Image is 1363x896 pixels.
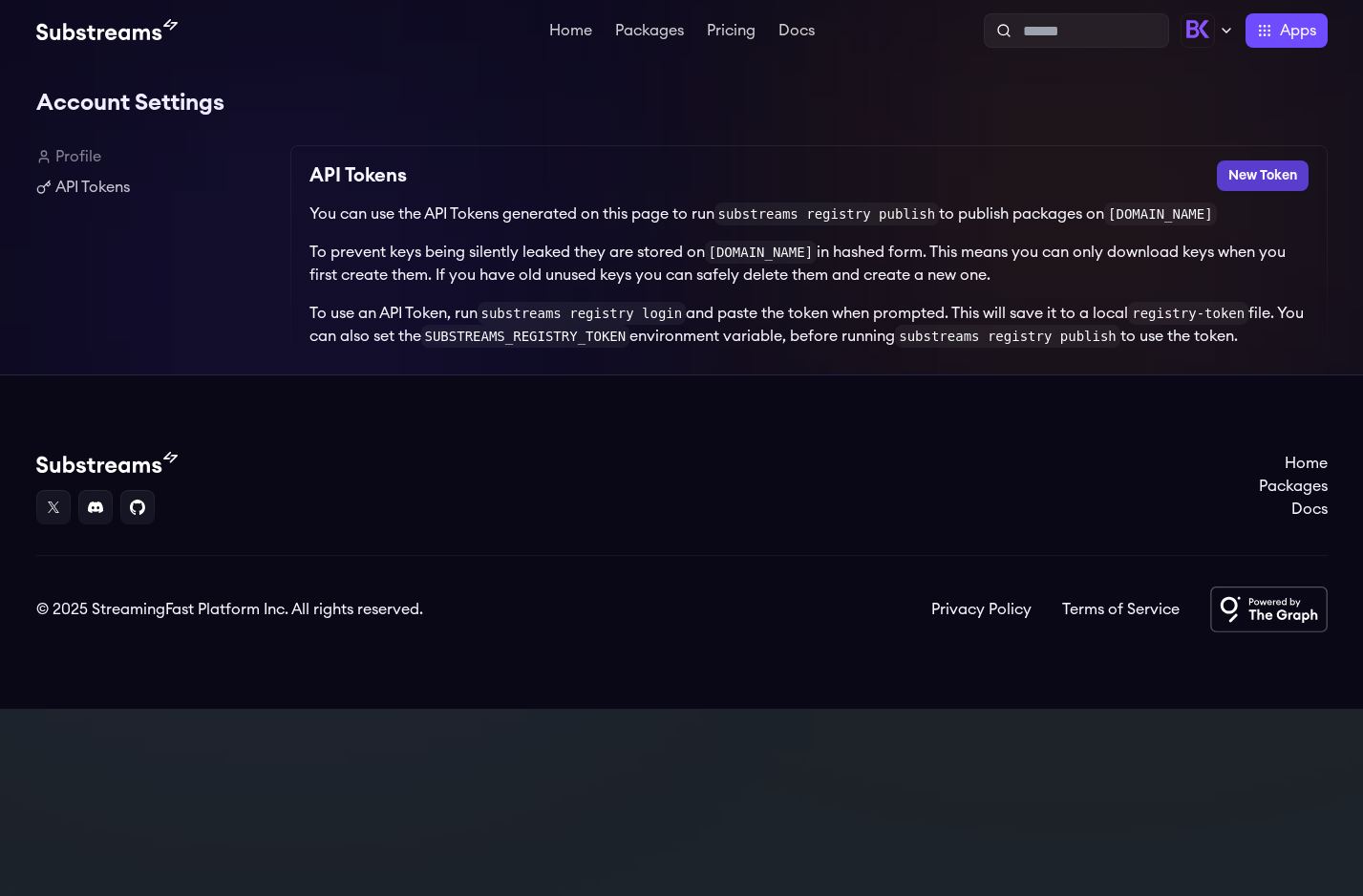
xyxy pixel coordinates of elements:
[309,203,1309,225] p: You can use the API Tokens generated on this page to run to publish packages on
[775,23,819,42] a: Docs
[1259,498,1328,521] a: Docs
[714,203,940,225] code: substreams registry publish
[36,176,275,199] a: API Tokens
[478,302,687,325] code: substreams registry login
[36,145,275,168] a: Profile
[1259,475,1328,498] a: Packages
[705,241,818,264] code: [DOMAIN_NAME]
[545,23,596,42] a: Home
[1128,302,1248,325] code: registry-token
[1181,13,1215,48] img: Profile
[36,452,178,475] img: Substream's logo
[1104,203,1217,225] code: [DOMAIN_NAME]
[1210,587,1328,632] img: Powered by The Graph
[1062,598,1180,621] a: Terms of Service
[36,598,423,621] div: © 2025 StreamingFast Platform Inc. All rights reserved.
[611,23,688,42] a: Packages
[309,160,407,191] h2: API Tokens
[1217,160,1309,191] button: New Token
[1259,452,1328,475] a: Home
[36,84,1328,122] h1: Account Settings
[309,241,1309,287] p: To prevent keys being silently leaked they are stored on in hashed form. This means you can only ...
[931,598,1032,621] a: Privacy Policy
[309,302,1309,348] p: To use an API Token, run and paste the token when prompted. This will save it to a local file. Yo...
[421,325,630,348] code: SUBSTREAMS_REGISTRY_TOKEN
[36,19,178,42] img: Substream's logo
[703,23,759,42] a: Pricing
[895,325,1120,348] code: substreams registry publish
[1280,19,1316,42] span: Apps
